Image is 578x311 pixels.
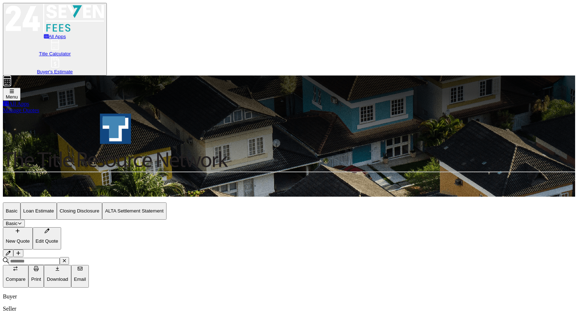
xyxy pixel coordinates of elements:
p: Closing Disclosure [60,208,99,214]
img: img [3,76,12,86]
p: Download [47,276,68,282]
p: Buyer [3,293,575,300]
p: ALTA Settlement Statement [105,208,164,214]
button: Basic [3,220,25,227]
a: Title Calculator [6,39,104,56]
p: [STREET_ADDRESS] [3,178,575,184]
a: All Apps [44,34,66,39]
a: All Apps [3,101,29,107]
div: Menu [6,94,18,100]
p: QUOTE SD-13026-TC - LAST EDITED BY [PERSON_NAME] [3,190,575,197]
a: Manage Quotes [3,107,39,113]
button: New Quote [3,227,33,250]
button: All AppsTitle CalculatorBuyer's Estimate [3,3,107,76]
button: Print [28,265,44,288]
span: Basic [6,221,18,226]
p: New Quote [6,238,30,244]
button: Download [44,265,71,288]
button: Menu [3,88,21,101]
p: Compare [6,276,26,282]
p: Print [31,276,41,282]
p: Edit Quote [36,238,58,244]
p: Loan Estimate [23,208,54,214]
p: Email [74,276,86,282]
a: Buyer's Estimate [6,56,104,74]
p: Basic [6,208,18,214]
button: Email [71,265,89,288]
img: vs-icon [3,114,228,167]
button: Edit Quote [33,227,61,250]
button: Compare [3,265,28,288]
